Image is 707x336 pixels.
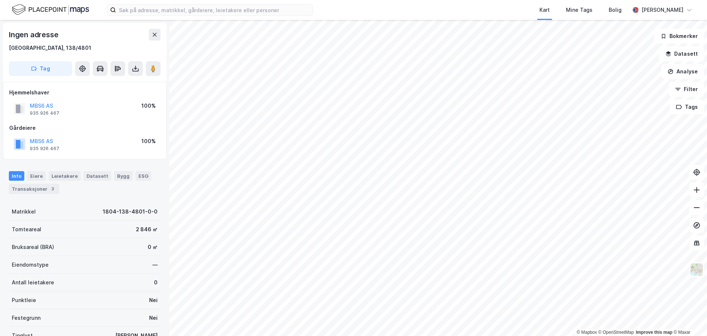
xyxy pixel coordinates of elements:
div: — [152,260,158,269]
div: 3 [49,185,56,193]
div: 935 926 467 [30,110,59,116]
button: Tag [9,61,72,76]
button: Filter [669,82,704,97]
div: Info [9,171,24,181]
div: 1804-138-4801-0-0 [103,207,158,216]
div: Bygg [114,171,133,181]
div: 100% [141,101,156,110]
button: Analyse [661,64,704,79]
div: Bruksareal (BRA) [12,243,54,252]
a: Improve this map [636,330,672,335]
div: Transaksjoner [9,184,59,194]
button: Bokmerker [654,29,704,44]
img: Z [690,263,704,277]
img: logo.f888ab2527a4732fd821a326f86c7f29.svg [12,3,89,16]
div: Nei [149,296,158,305]
input: Søk på adresse, matrikkel, gårdeiere, leietakere eller personer [116,4,313,15]
div: Leietakere [49,171,81,181]
div: 0 ㎡ [148,243,158,252]
div: Ingen adresse [9,29,60,41]
div: Eiendomstype [12,260,49,269]
div: Mine Tags [566,6,592,14]
div: Kontrollprogram for chat [670,301,707,336]
div: ESG [136,171,151,181]
div: Datasett [84,171,111,181]
div: Kart [539,6,550,14]
div: Gårdeiere [9,124,160,132]
div: Hjemmelshaver [9,88,160,97]
div: 2 846 ㎡ [136,225,158,234]
a: OpenStreetMap [598,330,634,335]
div: Bolig [609,6,622,14]
div: Eiere [27,171,46,181]
div: [PERSON_NAME] [641,6,683,14]
div: Antall leietakere [12,278,54,287]
div: Festegrunn [12,314,41,322]
button: Tags [670,100,704,114]
div: 935 926 467 [30,146,59,152]
iframe: Chat Widget [670,301,707,336]
div: Tomteareal [12,225,41,234]
a: Mapbox [577,330,597,335]
button: Datasett [659,46,704,61]
div: 100% [141,137,156,146]
div: 0 [154,278,158,287]
div: [GEOGRAPHIC_DATA], 138/4801 [9,44,91,52]
div: Nei [149,314,158,322]
div: Matrikkel [12,207,36,216]
div: Punktleie [12,296,36,305]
